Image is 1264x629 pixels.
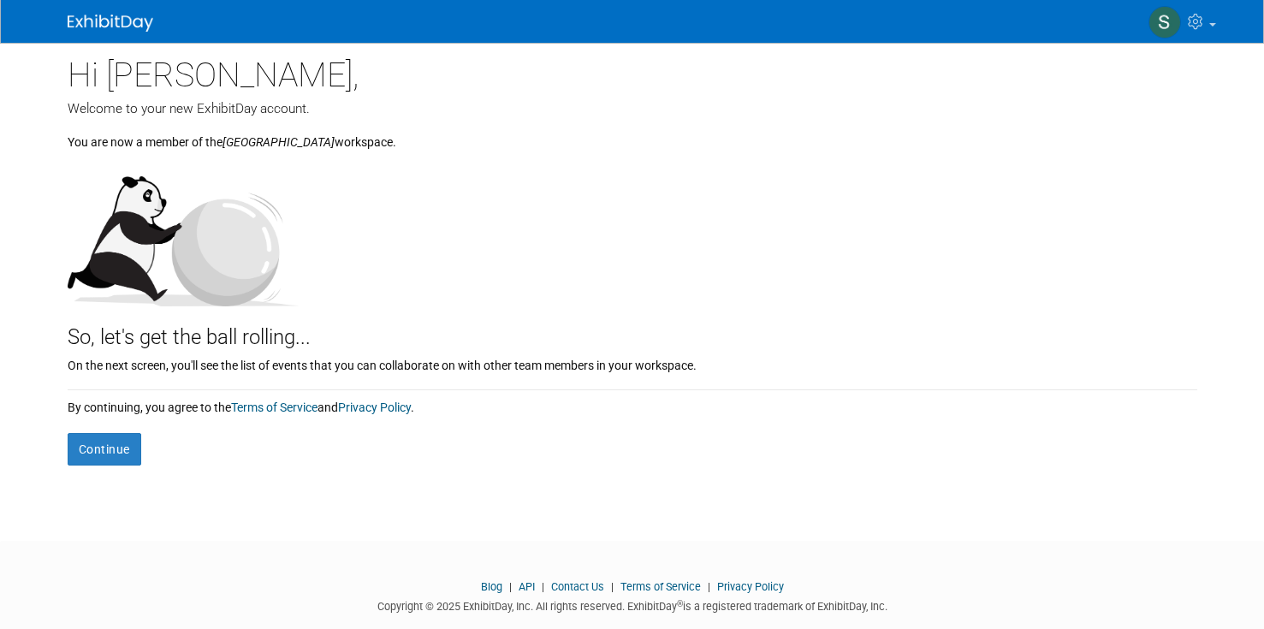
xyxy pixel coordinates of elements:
[537,580,549,593] span: |
[717,580,784,593] a: Privacy Policy
[703,580,715,593] span: |
[68,43,1197,99] div: Hi [PERSON_NAME],
[1148,6,1181,39] img: Scott Reiland
[519,580,535,593] a: API
[68,99,1197,118] div: Welcome to your new ExhibitDay account.
[68,433,141,466] button: Continue
[68,390,1197,416] div: By continuing, you agree to the and .
[231,401,317,414] a: Terms of Service
[607,580,618,593] span: |
[620,580,701,593] a: Terms of Service
[68,159,299,306] img: Let's get the ball rolling
[338,401,411,414] a: Privacy Policy
[223,135,335,149] i: [GEOGRAPHIC_DATA]
[551,580,604,593] a: Contact Us
[481,580,502,593] a: Blog
[68,118,1197,151] div: You are now a member of the workspace.
[68,15,153,32] img: ExhibitDay
[505,580,516,593] span: |
[68,353,1197,374] div: On the next screen, you'll see the list of events that you can collaborate on with other team mem...
[677,599,683,608] sup: ®
[68,306,1197,353] div: So, let's get the ball rolling...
